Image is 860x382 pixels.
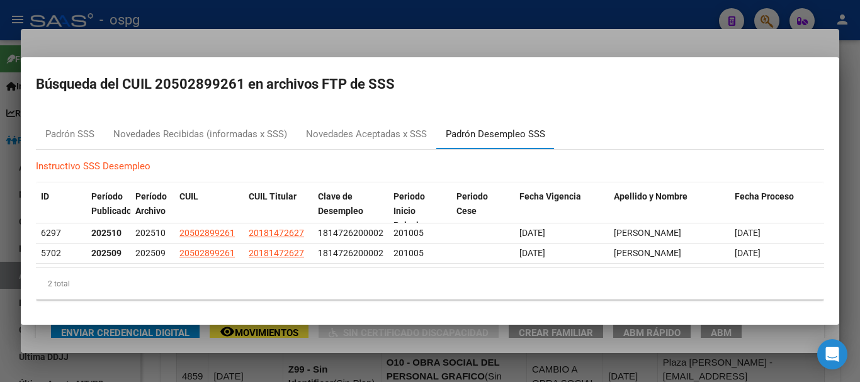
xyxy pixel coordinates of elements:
[318,248,383,258] span: 1814726200002
[179,191,198,201] span: CUIL
[135,226,169,240] div: 202510
[86,183,130,239] datatable-header-cell: Período Publicado
[36,183,86,239] datatable-header-cell: ID
[244,183,313,239] datatable-header-cell: CUIL Titular
[817,339,847,369] div: Open Intercom Messenger
[393,191,429,230] span: Periodo Inicio Relacion
[41,191,49,201] span: ID
[91,228,122,238] strong: 202510
[614,228,681,238] span: RODRIGUEZ CARLOS YANNICK
[730,183,824,239] datatable-header-cell: Fecha Proceso
[91,191,132,216] span: Período Publicado
[179,228,235,238] span: 20502899261
[135,191,167,216] span: Período Archivo
[393,248,424,258] span: 201005
[179,248,235,258] span: 20502899261
[313,183,388,239] datatable-header-cell: Clave de Desempleo
[318,228,383,238] span: 1814726200002
[36,160,150,172] a: Instructivo SSS Desempleo
[91,248,122,258] strong: 202509
[174,183,244,239] datatable-header-cell: CUIL
[514,183,609,239] datatable-header-cell: Fecha Vigencia
[249,191,297,201] span: CUIL Titular
[451,183,514,239] datatable-header-cell: Periodo Cese
[446,127,545,142] div: Padrón Desempleo SSS
[41,248,61,258] span: 5702
[388,183,451,239] datatable-header-cell: Periodo Inicio Relacion
[609,183,730,239] datatable-header-cell: Apellido y Nombre
[249,248,304,258] span: 20181472627
[735,248,761,258] span: [DATE]
[519,228,545,238] span: [DATE]
[249,228,304,238] span: 20181472627
[393,228,424,238] span: 201005
[614,248,681,258] span: RODRIGUEZ CARLOS YANNICK
[614,191,687,201] span: Apellido y Nombre
[306,127,427,142] div: Novedades Aceptadas x SSS
[41,228,61,238] span: 6297
[130,183,174,239] datatable-header-cell: Período Archivo
[519,191,581,201] span: Fecha Vigencia
[318,191,363,216] span: Clave de Desempleo
[135,246,169,261] div: 202509
[735,228,761,238] span: [DATE]
[45,127,94,142] div: Padrón SSS
[36,72,824,96] h2: Búsqueda del CUIL 20502899261 en archivos FTP de SSS
[519,248,545,258] span: [DATE]
[456,191,488,216] span: Periodo Cese
[735,191,794,201] span: Fecha Proceso
[113,127,287,142] div: Novedades Recibidas (informadas x SSS)
[36,268,824,300] div: 2 total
